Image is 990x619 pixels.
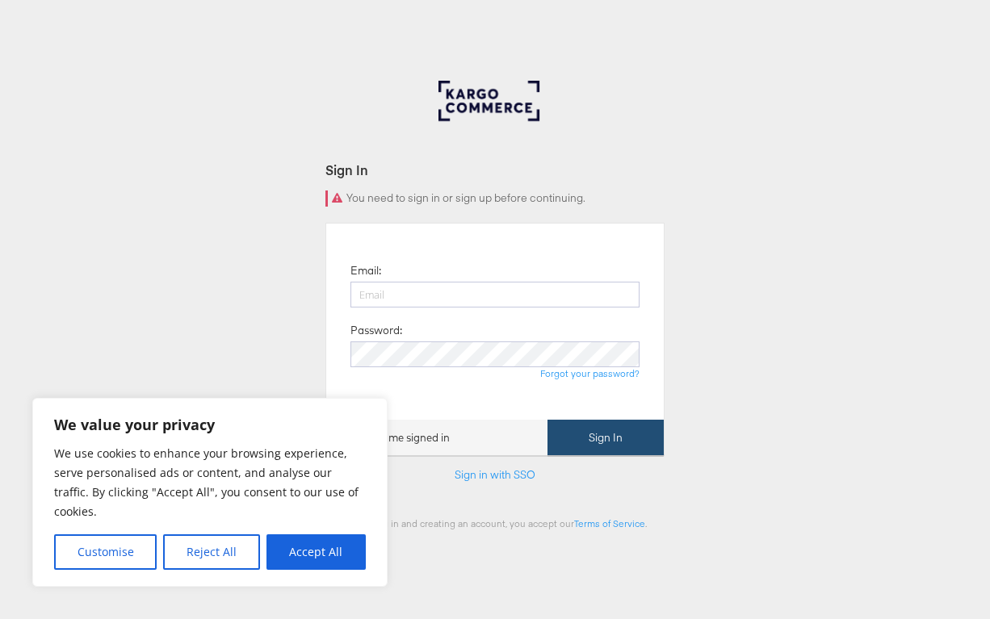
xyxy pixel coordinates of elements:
[32,398,388,587] div: We value your privacy
[350,282,640,307] input: Email
[163,534,259,570] button: Reject All
[54,444,366,521] p: We use cookies to enhance your browsing experience, serve personalised ads or content, and analys...
[325,161,665,179] div: Sign In
[325,190,665,207] div: You need to sign in or sign up before continuing.
[540,367,640,379] a: Forgot your password?
[350,263,381,278] label: Email:
[54,534,157,570] button: Customise
[574,517,645,529] a: Terms of Service
[54,415,366,434] p: We value your privacy
[342,430,450,445] label: Keep me signed in
[325,517,665,529] div: By signing in and creating an account, you accept our .
[350,323,402,338] label: Password:
[547,420,664,456] button: Sign In
[266,534,366,570] button: Accept All
[455,467,535,482] a: Sign in with SSO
